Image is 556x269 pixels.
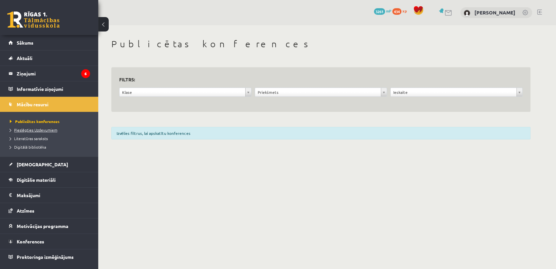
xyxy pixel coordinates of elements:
[9,81,90,96] a: Informatīvie ziņojumi
[392,8,401,15] span: 434
[391,88,522,96] a: Ieskaite
[9,218,90,234] a: Motivācijas programma
[17,55,32,61] span: Aktuāli
[9,203,90,218] a: Atzīmes
[10,127,57,133] span: Pieslēgties Uzdevumiem
[402,8,407,13] span: xp
[9,157,90,172] a: [DEMOGRAPHIC_DATA]
[464,10,470,16] img: Ieva Bringina
[17,177,56,183] span: Digitālie materiāli
[10,119,60,124] span: Publicētas konferences
[9,188,90,203] a: Maksājumi
[17,66,90,81] legend: Ziņojumi
[7,11,60,28] a: Rīgas 1. Tālmācības vidusskola
[9,97,90,112] a: Mācību resursi
[392,8,410,13] a: 434 xp
[17,223,68,229] span: Motivācijas programma
[10,136,48,141] span: Literatūras saraksts
[81,69,90,78] i: 6
[17,40,33,46] span: Sākums
[10,118,92,124] a: Publicētas konferences
[9,249,90,264] a: Proktoringa izmēģinājums
[17,188,90,203] legend: Maksājumi
[17,254,74,260] span: Proktoringa izmēģinājums
[9,66,90,81] a: Ziņojumi6
[9,35,90,50] a: Sākums
[17,101,48,107] span: Mācību resursi
[474,9,515,16] a: [PERSON_NAME]
[111,38,530,50] h1: Publicētas konferences
[9,51,90,66] a: Aktuāli
[374,8,385,15] span: 3261
[386,8,391,13] span: mP
[122,88,243,96] span: Klase
[17,208,34,214] span: Atzīmes
[119,75,515,84] h3: Filtrs:
[10,144,46,150] span: Digitālā bibliotēka
[17,81,90,96] legend: Informatīvie ziņojumi
[393,88,514,96] span: Ieskaite
[10,135,92,141] a: Literatūras saraksts
[374,8,391,13] a: 3261 mP
[17,238,44,244] span: Konferences
[9,172,90,187] a: Digitālie materiāli
[10,144,92,150] a: Digitālā bibliotēka
[9,234,90,249] a: Konferences
[258,88,378,96] span: Priekšmets
[255,88,387,96] a: Priekšmets
[120,88,251,96] a: Klase
[111,127,530,139] div: Izvēlies filtrus, lai apskatītu konferences
[10,127,92,133] a: Pieslēgties Uzdevumiem
[17,161,68,167] span: [DEMOGRAPHIC_DATA]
